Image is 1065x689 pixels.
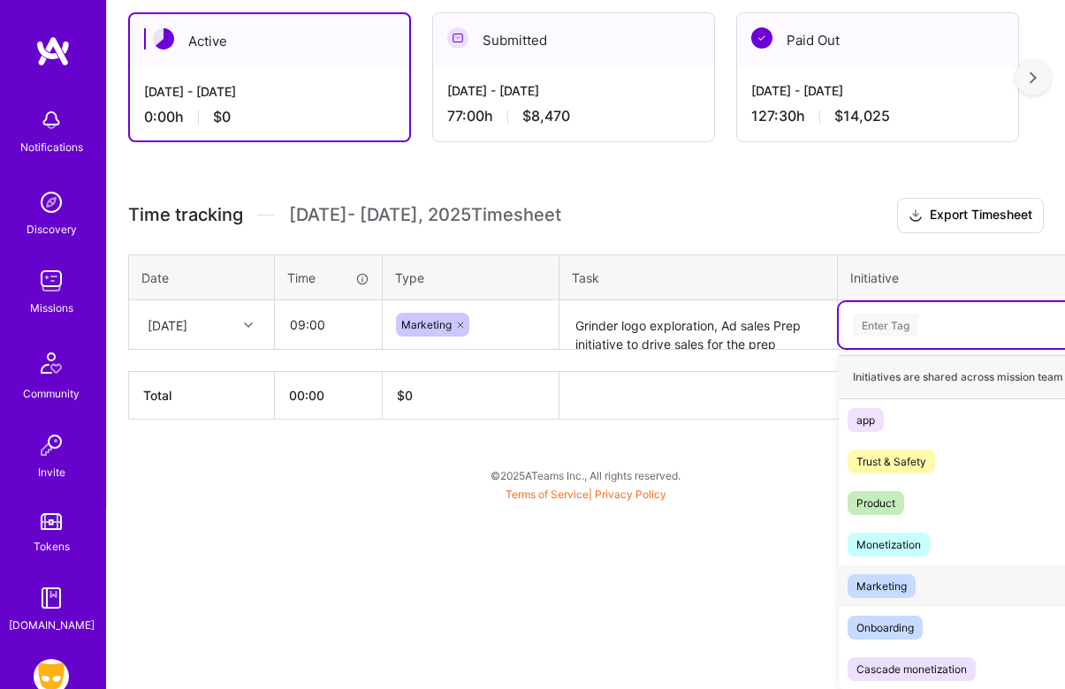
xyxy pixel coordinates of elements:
img: Paid Out [751,27,772,49]
div: [DATE] - [DATE] [447,81,700,100]
div: Onboarding [856,618,914,637]
textarea: Grinder logo exploration, Ad sales Prep initiative to drive sales for the prep advertisers to sel... [561,302,835,349]
img: discovery [34,185,69,220]
div: Tokens [34,537,70,556]
img: Submitted [447,27,468,49]
div: Discovery [27,220,77,238]
div: [DATE] - [DATE] [144,82,395,101]
img: teamwork [34,263,69,299]
div: Invite [38,463,65,481]
th: Type [383,254,559,300]
img: Invite [34,428,69,463]
div: Marketing [856,577,907,595]
div: 77:00 h [447,107,700,125]
div: Submitted [433,13,714,67]
div: [DOMAIN_NAME] [9,616,95,634]
img: bell [34,102,69,138]
div: Time [287,269,369,287]
span: | [506,488,666,501]
a: Privacy Policy [595,488,666,501]
div: Missions [30,299,73,317]
th: 00:00 [275,372,383,420]
div: Trust & Safety [856,452,926,471]
img: tokens [41,513,62,530]
i: icon Chevron [244,321,253,329]
button: Export Timesheet [897,198,1044,233]
span: $14,025 [834,107,890,125]
span: $8,470 [522,107,570,125]
div: Monetization [856,535,921,554]
div: Active [130,14,409,68]
div: 127:30 h [751,107,1004,125]
img: guide book [34,580,69,616]
img: Active [153,28,174,49]
img: right [1030,72,1037,84]
th: Task [559,254,838,300]
th: Date [129,254,275,300]
input: HH:MM [276,301,381,348]
div: Cascade monetization [856,660,967,678]
div: Notifications [20,138,83,156]
div: Paid Out [737,13,1018,67]
img: Community [30,342,72,384]
div: Product [856,494,895,512]
span: Marketing [401,318,452,331]
th: Total [129,372,275,420]
i: icon Download [909,207,923,225]
div: 0:00 h [144,108,395,126]
div: app [856,411,875,429]
div: © 2025 ATeams Inc., All rights reserved. [106,453,1065,497]
span: [DATE] - [DATE] , 2025 Timesheet [289,204,561,226]
span: $ 0 [397,388,413,403]
img: logo [35,35,71,67]
div: Enter Tag [853,311,918,338]
span: Time tracking [128,204,243,226]
span: $0 [213,108,231,126]
a: Terms of Service [506,488,589,501]
div: Community [23,384,80,403]
div: [DATE] [148,315,187,334]
div: [DATE] - [DATE] [751,81,1004,100]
